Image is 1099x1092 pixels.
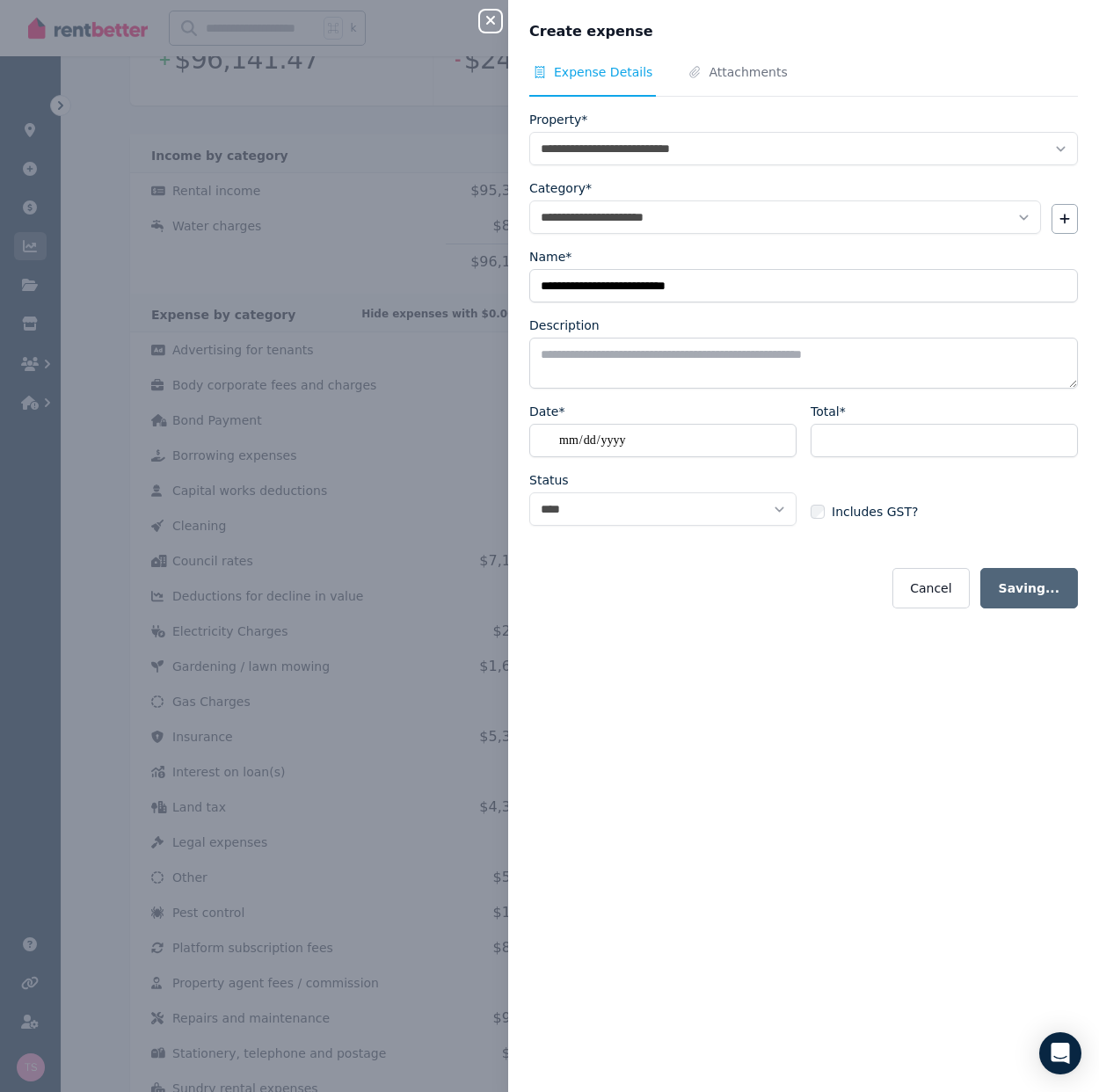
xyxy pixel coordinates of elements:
label: Total* [811,403,846,420]
span: Expense Details [554,63,652,81]
input: Includes GST? [811,505,825,519]
nav: Tabs [529,63,1078,97]
label: Category* [529,179,592,197]
div: Open Intercom Messenger [1039,1032,1081,1074]
span: Attachments [709,63,787,81]
label: Description [529,317,600,334]
label: Status [529,471,569,489]
button: Cancel [892,568,969,608]
span: Includes GST? [832,503,918,521]
label: Name* [529,248,571,266]
label: Property* [529,111,587,128]
label: Date* [529,403,564,420]
span: Create expense [529,21,653,42]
